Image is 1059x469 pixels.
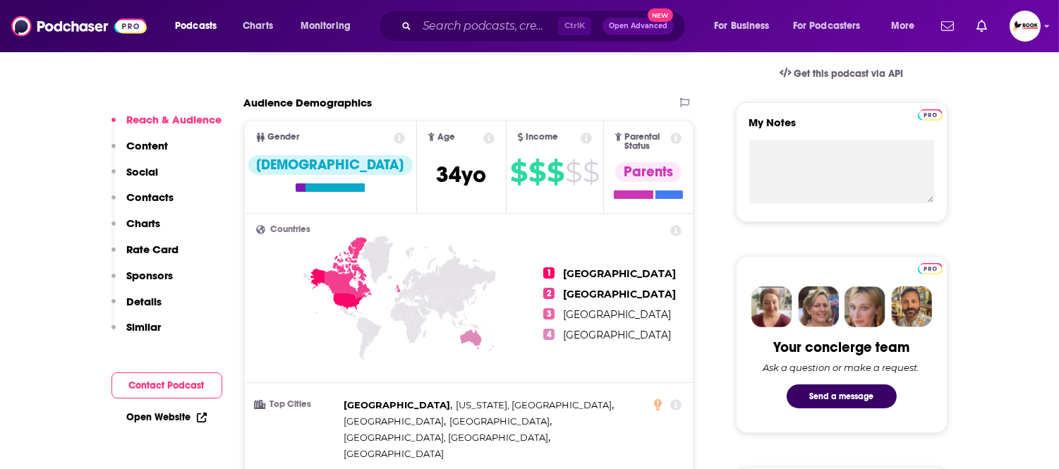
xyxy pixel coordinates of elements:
[111,165,159,191] button: Social
[111,372,222,398] button: Contact Podcast
[773,339,909,356] div: Your concierge team
[547,161,564,183] span: $
[127,217,161,230] p: Charts
[344,399,451,410] span: [GEOGRAPHIC_DATA]
[1010,11,1041,42] img: User Profile
[543,308,555,319] span: 3
[891,286,932,327] img: Jon Profile
[127,411,207,423] a: Open Website
[248,155,413,175] div: [DEMOGRAPHIC_DATA]
[165,15,235,37] button: open menu
[543,288,555,299] span: 2
[449,415,550,427] span: [GEOGRAPHIC_DATA]
[127,243,179,256] p: Rate Card
[291,15,369,37] button: open menu
[749,116,934,140] label: My Notes
[603,18,674,35] button: Open AdvancedNew
[127,165,159,178] p: Social
[111,139,169,165] button: Content
[971,14,993,38] a: Show notifications dropdown
[543,267,555,279] span: 1
[344,448,444,459] span: [GEOGRAPHIC_DATA]
[918,107,943,121] a: Pro website
[714,16,770,36] span: For Business
[1010,11,1041,42] button: Show profile menu
[794,68,903,80] span: Get this podcast via API
[1010,11,1041,42] span: Logged in as BookLaunchers
[271,225,311,234] span: Countries
[243,16,273,36] span: Charts
[436,161,486,188] span: 34 yo
[175,16,217,36] span: Podcasts
[417,15,558,37] input: Search podcasts, credits, & more...
[111,295,162,321] button: Details
[936,14,960,38] a: Show notifications dropdown
[704,15,787,37] button: open menu
[563,288,676,300] span: [GEOGRAPHIC_DATA]
[111,190,174,217] button: Contacts
[127,139,169,152] p: Content
[881,15,933,37] button: open menu
[234,15,282,37] a: Charts
[437,133,455,142] span: Age
[11,13,147,39] img: Podchaser - Follow, Share and Rate Podcasts
[127,113,222,126] p: Reach & Audience
[127,190,174,204] p: Contacts
[565,161,581,183] span: $
[449,413,552,430] span: ,
[268,133,300,142] span: Gender
[563,267,676,280] span: [GEOGRAPHIC_DATA]
[301,16,351,36] span: Monitoring
[563,308,671,321] span: [GEOGRAPHIC_DATA]
[891,16,915,36] span: More
[563,329,671,341] span: [GEOGRAPHIC_DATA]
[127,269,174,282] p: Sponsors
[456,399,612,410] span: [US_STATE], [GEOGRAPHIC_DATA]
[526,133,559,142] span: Income
[793,16,861,36] span: For Podcasters
[648,8,673,22] span: New
[768,56,915,91] a: Get this podcast via API
[615,162,682,182] div: Parents
[111,217,161,243] button: Charts
[256,400,339,409] h3: Top Cities
[111,113,222,139] button: Reach & Audience
[543,329,555,340] span: 4
[344,397,453,413] span: ,
[111,320,162,346] button: Similar
[344,415,444,427] span: [GEOGRAPHIC_DATA]
[798,286,839,327] img: Barbara Profile
[344,432,549,443] span: [GEOGRAPHIC_DATA], [GEOGRAPHIC_DATA]
[624,133,668,151] span: Parental Status
[918,263,943,274] img: Podchaser Pro
[558,17,591,35] span: Ctrl K
[784,15,881,37] button: open menu
[392,10,699,42] div: Search podcasts, credits, & more...
[127,295,162,308] p: Details
[845,286,885,327] img: Jules Profile
[456,397,614,413] span: ,
[918,261,943,274] a: Pro website
[344,430,551,446] span: ,
[751,286,792,327] img: Sydney Profile
[127,320,162,334] p: Similar
[787,384,897,408] button: Send a message
[344,413,447,430] span: ,
[583,161,599,183] span: $
[918,109,943,121] img: Podchaser Pro
[111,243,179,269] button: Rate Card
[763,362,920,373] div: Ask a question or make a request.
[609,23,667,30] span: Open Advanced
[528,161,545,183] span: $
[244,96,373,109] h2: Audience Demographics
[510,161,527,183] span: $
[111,269,174,295] button: Sponsors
